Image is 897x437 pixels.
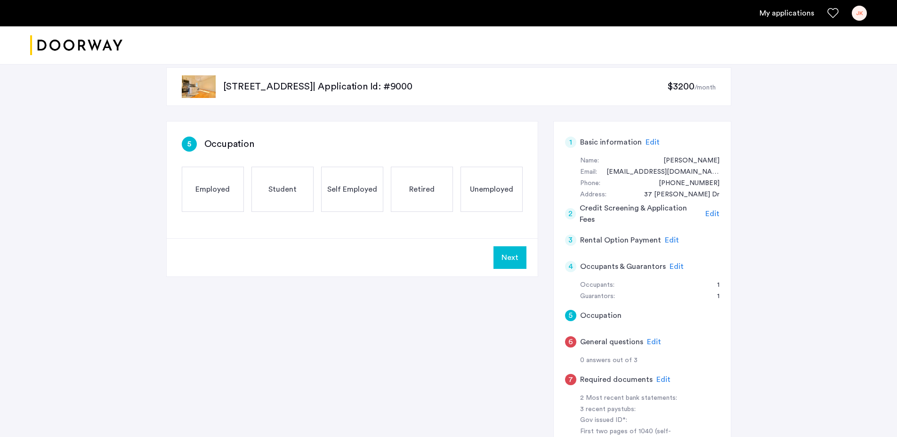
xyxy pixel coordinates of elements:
[580,178,600,189] div: Phone:
[580,155,599,167] div: Name:
[565,235,576,246] div: 3
[223,80,668,93] p: [STREET_ADDRESS] | Application Id: #9000
[580,355,719,366] div: 0 answers out of 3
[195,184,230,195] span: Employed
[580,137,642,148] h5: Basic information
[646,138,660,146] span: Edit
[565,208,576,219] div: 2
[580,415,699,426] div: Gov issued ID*:
[708,291,719,302] div: 1
[597,167,719,178] div: office2337@yahoo.com
[327,184,377,195] span: Self Employed
[30,28,122,63] img: logo
[654,155,719,167] div: James Kim
[493,246,526,269] button: Next
[565,336,576,348] div: 6
[580,374,653,385] h5: Required documents
[635,189,719,201] div: 37 Stephen Dr
[852,6,867,21] div: JK
[827,8,839,19] a: Favorites
[708,280,719,291] div: 1
[656,376,671,383] span: Edit
[580,291,615,302] div: Guarantors:
[470,184,513,195] span: Unemployed
[565,310,576,321] div: 5
[695,84,716,91] sub: /month
[565,137,576,148] div: 1
[705,210,719,218] span: Edit
[565,261,576,272] div: 4
[182,137,197,152] div: 5
[182,75,216,98] img: apartment
[580,261,666,272] h5: Occupants & Guarantors
[580,235,661,246] h5: Rental Option Payment
[649,178,719,189] div: +12014815151
[204,138,254,151] h3: Occupation
[760,8,814,19] a: My application
[580,336,643,348] h5: General questions
[580,393,699,404] div: 2 Most recent bank statements:
[667,82,694,91] span: $3200
[30,28,122,63] a: Cazamio logo
[665,236,679,244] span: Edit
[580,167,597,178] div: Email:
[580,404,699,415] div: 3 recent paystubs:
[409,184,435,195] span: Retired
[580,189,606,201] div: Address:
[580,280,614,291] div: Occupants:
[647,338,661,346] span: Edit
[580,202,702,225] h5: Credit Screening & Application Fees
[670,263,684,270] span: Edit
[268,184,297,195] span: Student
[580,310,622,321] h5: Occupation
[565,374,576,385] div: 7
